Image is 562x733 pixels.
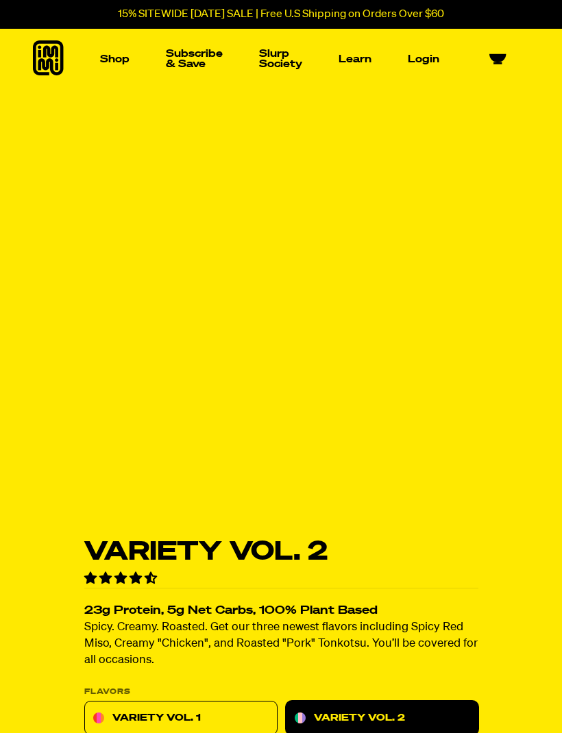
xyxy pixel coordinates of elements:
a: Subscribe & Save [160,43,228,75]
p: 15% SITEWIDE [DATE] SALE | Free U.S Shipping on Orders Over $60 [118,8,444,21]
p: Flavors [84,688,478,696]
p: Spicy. Creamy. Roasted. Get our three newest flavors including Spicy Red Miso, Creamy "Chicken", ... [84,620,478,669]
nav: Main navigation [95,29,445,89]
h2: 23g Protein, 5g Net Carbs, 100% Plant Based [84,606,478,617]
a: Shop [95,49,135,70]
a: Login [402,49,445,70]
a: Learn [333,49,377,70]
a: Slurp Society [254,43,308,75]
span: 4.70 stars [84,573,160,585]
h1: Variety Vol. 2 [84,539,478,565]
